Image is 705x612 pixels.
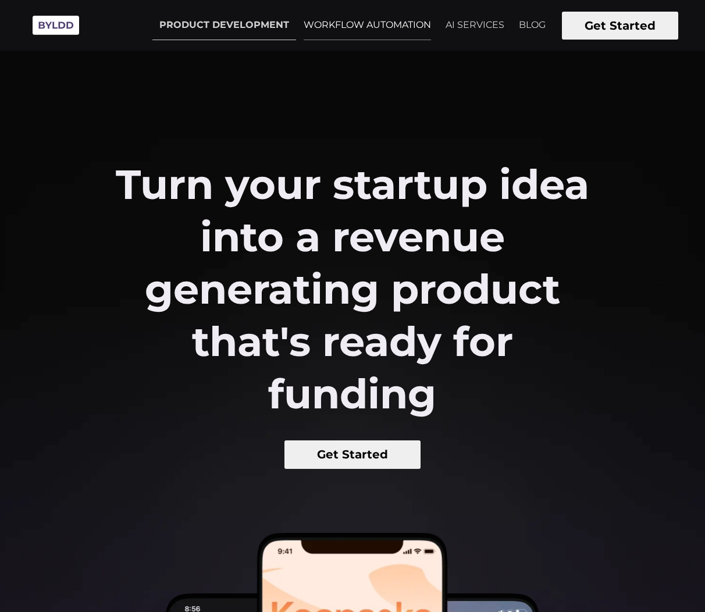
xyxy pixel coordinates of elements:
button: Get Started [562,12,678,40]
h2: Turn your startup idea into a revenue generating product that's ready for funding [106,158,599,420]
a: PRODUCT DEVELOPMENT [152,10,296,40]
img: Byldd - Product Development Company [27,9,85,41]
a: WORKFLOW AUTOMATION [297,10,438,40]
a: BLOG [512,10,553,40]
a: AI SERVICES [439,10,511,40]
button: Get Started [284,440,421,469]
